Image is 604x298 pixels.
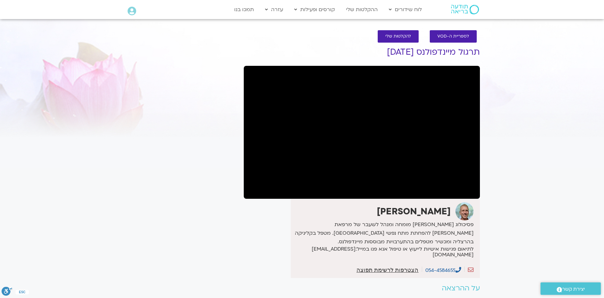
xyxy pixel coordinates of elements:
[356,267,418,273] a: הצטרפות לרשימת תפוצה
[437,34,469,39] span: לספריית ה-VOD
[262,3,286,16] a: עזרה
[291,3,338,16] a: קורסים ופעילות
[430,30,477,43] a: לספריית ה-VOD
[378,30,419,43] a: להקלטות שלי
[231,3,257,16] a: תמכו בנו
[455,202,474,220] img: ניב אידלמן
[292,220,473,246] p: פסיכולוג [PERSON_NAME] מומחה ומנהל לשעבר של מרפאת [PERSON_NAME] להפחתת מתח נפשי [GEOGRAPHIC_DATA]...
[343,3,381,16] a: ההקלטות שלי
[244,47,480,57] h1: תרגול מיינדפולנס [DATE]
[292,246,473,258] p: לתיאום פגישות אישיות לייעוץ או טיפול אנא פנו במייל: [EMAIL_ADDRESS][DOMAIN_NAME]
[386,3,425,16] a: לוח שידורים
[425,267,461,274] a: 054-4584655
[377,205,451,218] strong: [PERSON_NAME]
[562,285,585,294] span: יצירת קשר
[451,5,479,14] img: תודעה בריאה
[541,282,601,295] a: יצירת קשר
[385,34,411,39] span: להקלטות שלי
[244,66,480,199] iframe: תרגול מיינדפולנס עם ניב אידלמן - 10.9.25
[244,284,480,292] h2: על ההרצאה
